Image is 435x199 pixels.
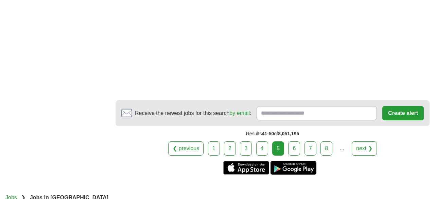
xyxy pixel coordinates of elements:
div: Results of [116,126,430,141]
a: ❮ previous [168,141,204,156]
a: 1 [208,141,220,156]
button: Create alert [382,106,424,120]
a: 8 [320,141,332,156]
div: 5 [272,141,284,156]
a: by email [229,110,250,116]
a: 2 [224,141,236,156]
div: ... [335,142,349,155]
a: next ❯ [352,141,377,156]
a: 7 [304,141,316,156]
a: Get the Android app [271,161,316,175]
a: 4 [256,141,268,156]
a: Get the iPhone app [223,161,269,175]
span: 41-50 [262,131,274,136]
a: 3 [240,141,252,156]
a: 6 [288,141,300,156]
span: Receive the newest jobs for this search : [135,109,251,117]
span: 8,051,195 [278,131,299,136]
